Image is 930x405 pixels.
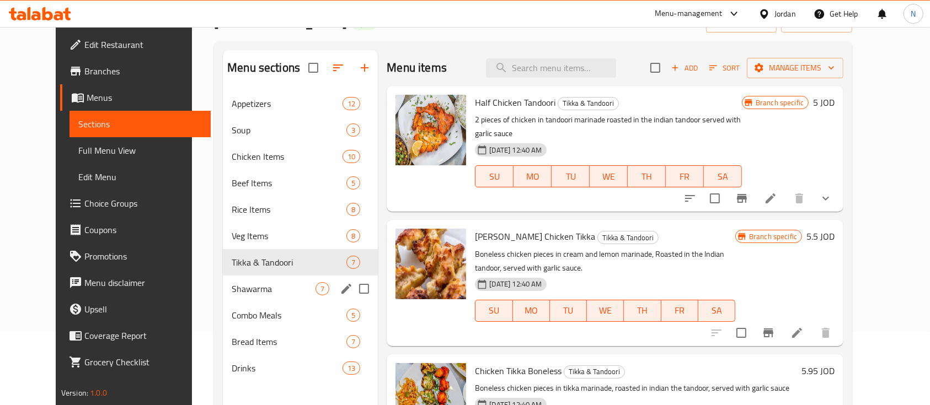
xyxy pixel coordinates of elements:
button: Branch-specific-item [729,185,755,212]
img: Half Chicken Tandoori [395,95,466,165]
span: N [911,8,916,20]
span: Coupons [84,223,202,236]
a: Edit Menu [70,164,211,190]
div: Soup3 [223,117,378,143]
span: 10 [343,152,360,162]
button: Add [667,60,702,77]
button: TH [628,165,666,187]
button: TU [550,300,587,322]
div: Tikka & Tandoori [564,365,625,379]
span: Branch specific [745,231,801,242]
span: Tikka & Tandoori [598,231,658,244]
span: Bread Items [232,335,346,348]
div: Shawarma [232,282,316,295]
span: MO [518,169,547,185]
span: Grocery Checklist [84,355,202,369]
h6: 5.95 JOD [801,363,835,379]
nav: Menu sections [223,86,378,386]
h6: 5.5 JOD [806,229,835,244]
button: WE [587,300,624,322]
div: Tikka & Tandoori7 [223,249,378,276]
span: Sort [709,62,740,74]
span: 8 [347,231,360,241]
button: WE [590,165,628,187]
span: TH [628,303,656,318]
span: Appetizers [232,97,343,110]
span: Add [670,62,699,74]
span: Rice Items [232,203,346,216]
button: sort-choices [677,185,703,212]
div: items [316,282,329,295]
div: Soup [232,123,346,137]
a: Choice Groups [60,190,211,217]
span: Choice Groups [84,197,202,210]
div: items [346,309,360,322]
div: items [346,203,360,216]
div: items [346,335,360,348]
div: items [346,229,360,242]
a: Edit menu item [764,192,777,205]
div: Rice Items8 [223,196,378,223]
span: Branches [84,64,202,78]
span: FR [670,169,699,185]
button: delete [786,185,813,212]
a: Coverage Report [60,322,211,349]
span: Sort sections [325,55,351,81]
span: Full Menu View [78,144,202,157]
span: WE [591,303,619,318]
h6: 5 JOD [813,95,835,110]
div: Appetizers12 [223,90,378,117]
a: Coupons [60,217,211,243]
span: export [790,15,843,29]
a: Edit menu item [790,326,804,339]
p: Boneless chicken pieces in cream and lemon marinade, Roasted in the Indian tandoor, served with g... [475,247,735,275]
span: 12 [343,99,360,109]
div: Chicken Items [232,150,343,163]
span: Edit Menu [78,170,202,183]
span: Select section [644,56,667,79]
span: Edit Restaurant [84,38,202,51]
span: 7 [347,257,360,268]
div: items [346,256,360,269]
button: Sort [707,60,742,77]
button: edit [338,280,355,297]
button: MO [514,165,552,187]
span: Manage items [756,61,835,75]
span: [PERSON_NAME] Chicken Tikka [475,228,595,245]
span: 7 [316,284,329,294]
a: Menu disclaimer [60,269,211,296]
span: Sort items [702,60,747,77]
span: Version: [61,386,88,400]
div: Shawarma7edit [223,276,378,302]
button: SU [475,165,514,187]
div: Chicken Items10 [223,143,378,170]
button: delete [813,320,839,346]
span: [DATE] 12:40 AM [485,145,546,155]
span: TU [556,169,585,185]
span: [DATE] 12:40 AM [485,279,546,289]
a: Full Menu View [70,137,211,164]
button: FR [666,165,704,187]
span: Tikka & Tandoori [232,256,346,269]
div: Menu-management [655,7,723,20]
span: Upsell [84,303,202,316]
button: SU [475,300,512,322]
button: TU [552,165,590,187]
h2: Menu sections [227,60,300,76]
a: Promotions [60,243,211,269]
span: Menu disclaimer [84,276,202,289]
span: Select to update [703,187,726,210]
h2: Menu items [387,60,447,76]
a: Grocery Checklist [60,349,211,375]
img: Reshmi Chicken Tikka [395,229,466,299]
div: Drinks13 [223,355,378,381]
span: Add item [667,60,702,77]
span: SU [480,169,509,185]
span: Drinks [232,361,343,375]
button: FR [661,300,698,322]
div: items [343,361,360,375]
button: show more [813,185,839,212]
